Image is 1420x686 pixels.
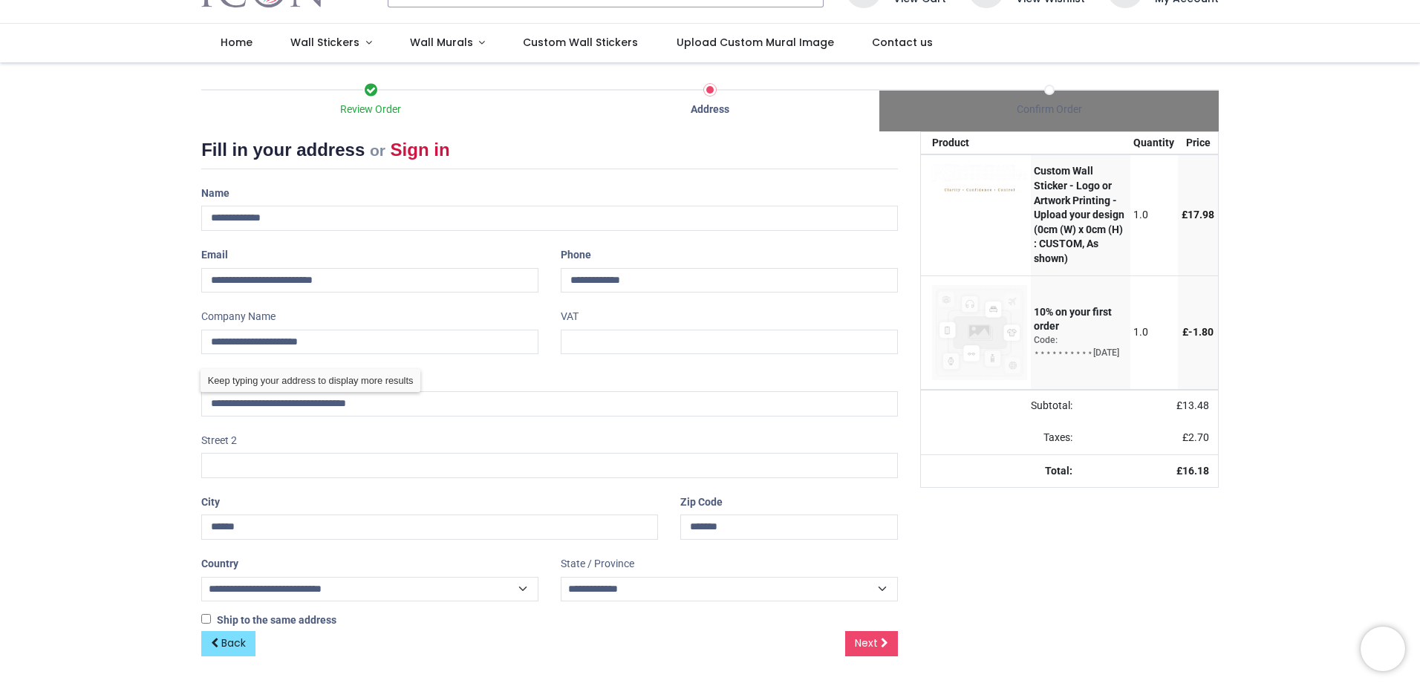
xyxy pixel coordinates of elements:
[201,490,220,515] label: City
[1178,132,1218,154] th: Price
[1188,431,1209,443] span: 2.70
[872,35,933,50] span: Contact us
[541,102,880,117] div: Address
[201,613,336,628] label: Ship to the same address
[1130,132,1179,154] th: Quantity
[391,24,504,62] a: Wall Murals
[561,243,591,268] label: Phone
[1045,465,1072,477] strong: Total:
[201,428,237,454] label: Street 2
[921,132,1031,154] th: Product
[523,35,638,50] span: Custom Wall Stickers
[201,366,289,391] label: Street
[391,140,450,160] a: Sign in
[1133,208,1174,223] div: 1.0
[201,140,365,160] span: Fill in your address
[855,636,878,650] span: Next
[410,35,473,50] span: Wall Murals
[680,490,723,515] label: Zip Code
[921,390,1081,422] td: Subtotal:
[561,552,634,577] label: State / Province
[271,24,391,62] a: Wall Stickers
[921,422,1081,454] td: Taxes:
[201,243,228,268] label: Email
[1034,335,1119,358] span: Code: ⋆⋆⋆⋆⋆⋆⋆⋆⋆⋆[DATE]
[1133,325,1174,340] div: 1.0
[201,181,229,206] label: Name
[221,35,253,50] span: Home
[1182,399,1209,411] span: 13.48
[201,304,276,330] label: Company Name
[221,636,246,650] span: Back
[1188,209,1214,220] span: 17.98
[1361,627,1405,671] iframe: Brevo live chat
[370,142,385,159] small: or
[1176,399,1209,411] span: £
[1182,326,1214,338] span: £
[845,631,898,656] a: Next
[201,102,541,117] div: Review Order
[677,35,834,50] span: Upload Custom Mural Image
[1182,431,1209,443] span: £
[1188,326,1214,338] span: -﻿1.80
[1182,209,1214,220] span: £
[561,304,579,330] label: VAT
[201,631,255,656] a: Back
[290,35,359,50] span: Wall Stickers
[1034,165,1124,264] strong: Custom Wall Sticker - Logo or Artwork Printing - Upload your design (0cm (W) x 0cm (H) : CUSTOM, ...
[201,552,238,577] label: Country
[201,369,421,392] div: Keep typing your address to display more results
[932,164,1027,192] img: 3tmrBkAAAAGSURBVAMAhhsX9NFwfIsAAAAASUVORK5CYII=
[932,285,1027,380] img: 10% on your first order
[1034,306,1112,333] strong: 10% on your first order
[1176,465,1209,477] strong: £
[1182,465,1209,477] span: 16.18
[201,614,211,624] input: Ship to the same address
[879,102,1219,117] div: Confirm Order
